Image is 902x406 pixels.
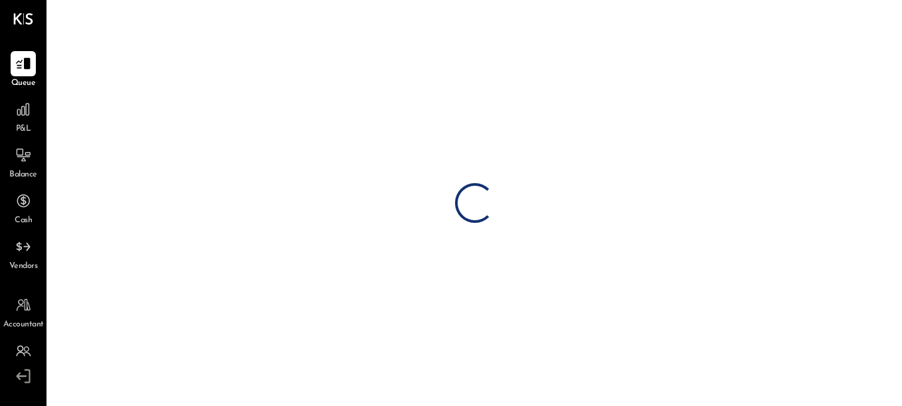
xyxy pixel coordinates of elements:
[1,143,46,181] a: Balance
[13,365,35,377] span: Teams
[15,215,32,227] span: Cash
[1,51,46,90] a: Queue
[1,234,46,273] a: Vendors
[1,97,46,135] a: P&L
[1,293,46,331] a: Accountant
[9,261,38,273] span: Vendors
[11,78,36,90] span: Queue
[1,188,46,227] a: Cash
[3,319,44,331] span: Accountant
[1,338,46,377] a: Teams
[9,169,37,181] span: Balance
[16,123,31,135] span: P&L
